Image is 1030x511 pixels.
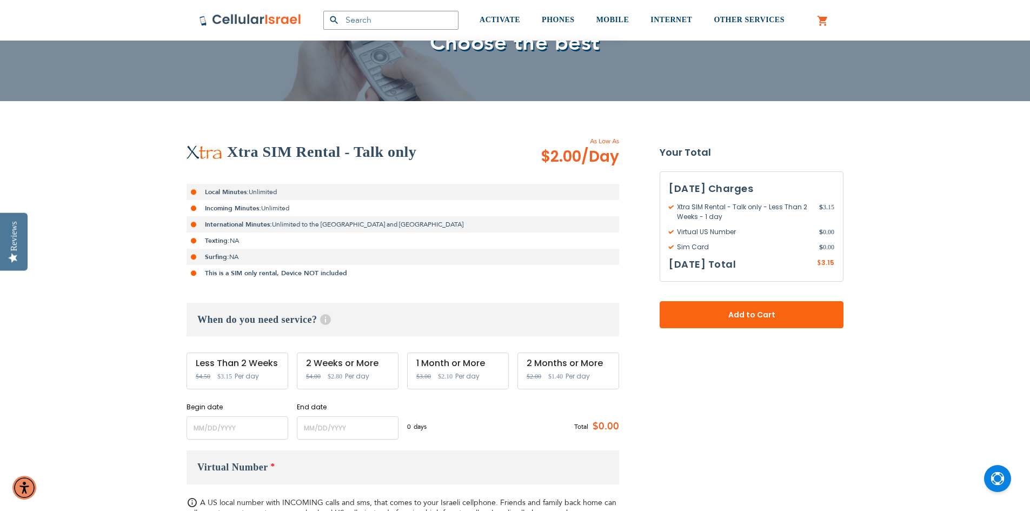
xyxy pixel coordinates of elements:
[819,242,834,252] span: 0.00
[235,371,259,381] span: Per day
[306,359,389,368] div: 2 Weeks or More
[9,221,19,251] div: Reviews
[205,204,261,213] strong: Incoming Minutes:
[588,419,619,435] span: $0.00
[650,16,692,24] span: INTERNET
[205,269,347,277] strong: This is a SIM only rental, Device NOT included
[187,249,619,265] li: NA
[205,236,230,245] strong: Texting:
[12,476,36,500] div: Accessibility Menu
[819,202,834,222] span: 3.15
[416,359,500,368] div: 1 Month or More
[695,309,808,321] span: Add to Cart
[205,220,272,229] strong: International Minutes:
[187,145,222,158] img: Xtra SIM Rental - Talk only
[819,202,823,212] span: $
[819,227,834,237] span: 0.00
[227,141,416,163] h2: Xtra SIM Rental - Talk only
[548,373,563,380] span: $1.40
[574,422,588,432] span: Total
[328,373,342,380] span: $2.80
[660,144,843,161] strong: Your Total
[205,253,229,261] strong: Surfing:
[187,416,288,440] input: MM/DD/YYYY
[511,136,619,146] span: As Low As
[345,371,369,381] span: Per day
[566,371,590,381] span: Per day
[187,216,619,233] li: Unlimited to the [GEOGRAPHIC_DATA] and [GEOGRAPHIC_DATA]
[187,184,619,200] li: Unlimited
[581,146,619,168] span: /Day
[187,233,619,249] li: NA
[821,258,834,267] span: 3.15
[407,422,414,432] span: 0
[199,14,302,26] img: Cellular Israel Logo
[542,16,575,24] span: PHONES
[187,200,619,216] li: Unlimited
[527,373,541,380] span: $2.00
[306,373,321,380] span: $4.00
[669,227,819,237] span: Virtual US Number
[416,373,431,380] span: $3.00
[714,16,785,24] span: OTHER SERVICES
[430,28,600,58] span: Choose the best
[669,202,819,222] span: Xtra SIM Rental - Talk only - Less Than 2 Weeks - 1 day
[817,258,821,268] span: $
[323,11,458,30] input: Search
[819,227,823,237] span: $
[669,242,819,252] span: Sim Card
[527,359,610,368] div: 2 Months or More
[414,422,427,432] span: days
[196,359,279,368] div: Less Than 2 Weeks
[669,181,834,197] h3: [DATE] Charges
[297,416,398,440] input: MM/DD/YYYY
[205,188,249,196] strong: Local Minutes:
[480,16,520,24] span: ACTIVATE
[187,303,619,336] h3: When do you need service?
[438,373,453,380] span: $2.10
[217,373,232,380] span: $3.15
[596,16,629,24] span: MOBILE
[320,314,331,325] span: Help
[187,402,288,412] label: Begin date
[297,402,398,412] label: End date
[197,462,268,473] span: Virtual Number
[455,371,480,381] span: Per day
[660,301,843,328] button: Add to Cart
[196,373,210,380] span: $4.50
[669,256,736,273] h3: [DATE] Total
[541,146,619,168] span: $2.00
[819,242,823,252] span: $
